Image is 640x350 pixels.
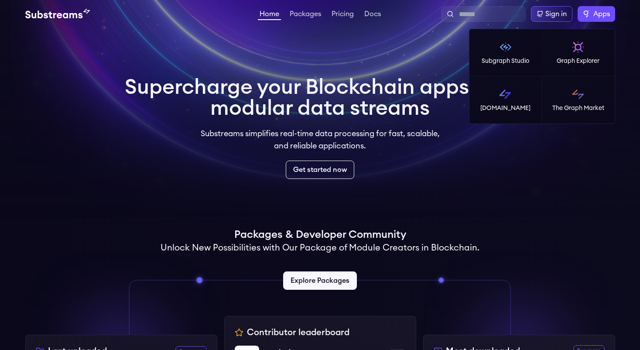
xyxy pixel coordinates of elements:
a: Sign in [531,6,572,22]
img: Substreams logo [498,87,512,101]
a: Get started now [286,161,354,179]
p: Graph Explorer [557,57,599,65]
a: Pricing [330,10,356,19]
img: Subgraph Studio logo [499,40,513,54]
p: [DOMAIN_NAME] [480,104,530,113]
span: Apps [593,9,610,19]
div: Sign in [545,9,567,19]
a: Docs [363,10,383,19]
p: The Graph Market [552,104,604,113]
a: [DOMAIN_NAME] [469,76,542,124]
a: Packages [288,10,323,19]
img: Substream's logo [25,9,90,19]
h2: Unlock New Possibilities with Our Package of Module Creators in Blockchain. [161,242,479,254]
a: Graph Explorer [542,29,615,76]
p: Substreams simplifies real-time data processing for fast, scalable, and reliable applications. [195,127,446,152]
a: Subgraph Studio [469,29,542,76]
p: Subgraph Studio [482,57,529,65]
img: Graph Explorer logo [571,40,585,54]
img: The Graph Market logo [571,87,585,101]
img: The Graph logo [583,10,590,17]
a: The Graph Market [542,76,615,124]
a: Explore Packages [283,271,357,290]
a: Home [258,10,281,20]
h1: Supercharge your Blockchain apps with modular data streams [125,77,516,119]
h1: Packages & Developer Community [234,228,406,242]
